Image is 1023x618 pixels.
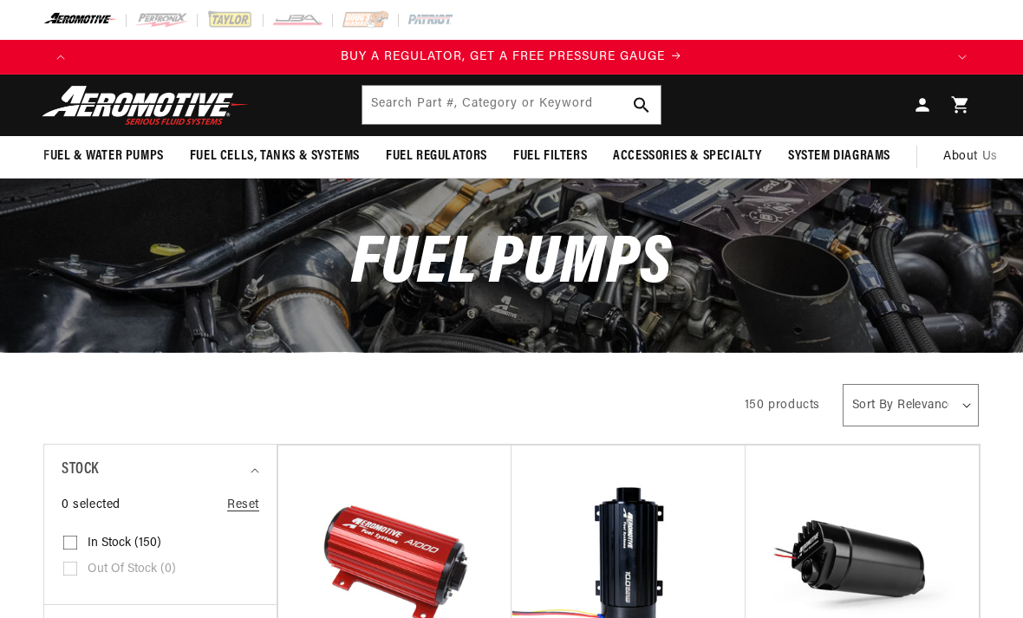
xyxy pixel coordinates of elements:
[62,496,121,515] span: 0 selected
[78,48,945,67] div: Announcement
[62,445,259,496] summary: Stock (0 selected)
[513,147,587,166] span: Fuel Filters
[37,85,254,126] img: Aeromotive
[62,458,99,483] span: Stock
[930,136,1011,178] a: About Us
[341,50,665,63] span: BUY A REGULATOR, GET A FREE PRESSURE GAUGE
[43,40,78,75] button: Translation missing: en.sections.announcements.previous_announcement
[88,536,161,551] span: In stock (150)
[351,231,672,299] span: Fuel Pumps
[943,150,998,163] span: About Us
[745,399,820,412] span: 150 products
[500,136,600,177] summary: Fuel Filters
[362,86,661,124] input: Search Part #, Category or Keyword
[386,147,487,166] span: Fuel Regulators
[775,136,903,177] summary: System Diagrams
[30,136,177,177] summary: Fuel & Water Pumps
[78,48,945,67] div: 1 of 4
[227,496,259,515] a: Reset
[613,147,762,166] span: Accessories & Specialty
[88,562,176,577] span: Out of stock (0)
[190,147,360,166] span: Fuel Cells, Tanks & Systems
[945,40,980,75] button: Translation missing: en.sections.announcements.next_announcement
[788,147,890,166] span: System Diagrams
[78,48,945,67] a: BUY A REGULATOR, GET A FREE PRESSURE GAUGE
[177,136,373,177] summary: Fuel Cells, Tanks & Systems
[622,86,661,124] button: Search Part #, Category or Keyword
[600,136,775,177] summary: Accessories & Specialty
[43,147,164,166] span: Fuel & Water Pumps
[373,136,500,177] summary: Fuel Regulators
